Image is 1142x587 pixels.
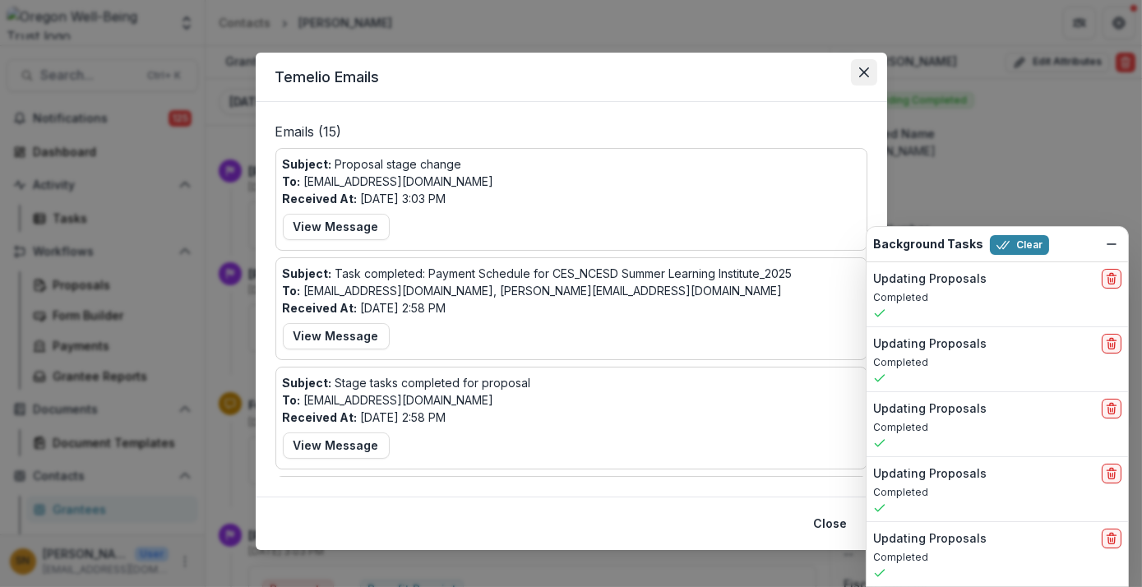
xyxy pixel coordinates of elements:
b: To: [283,393,301,407]
b: Received At: [283,301,358,315]
button: View Message [283,432,390,459]
p: Task completed: Payment Schedule for CES_NCESD Summer Learning Institute_2025 [283,265,793,282]
h2: Updating Proposals [873,532,987,546]
h2: Background Tasks [873,238,983,252]
p: [EMAIL_ADDRESS][DOMAIN_NAME] [283,391,494,409]
p: Completed [873,290,1121,305]
button: delete [1102,464,1121,483]
p: Completed [873,550,1121,565]
header: Temelio Emails [256,53,887,102]
button: delete [1102,529,1121,548]
p: Completed [873,420,1121,435]
p: [EMAIL_ADDRESS][DOMAIN_NAME] [283,173,494,190]
p: Completed [873,485,1121,500]
button: View Message [283,214,390,240]
p: Proposal stage change [283,155,462,173]
b: Subject: [283,157,332,171]
h2: Updating Proposals [873,272,987,286]
p: [DATE] 2:58 PM [283,409,446,426]
b: Subject: [283,266,332,280]
p: [DATE] 3:03 PM [283,190,446,207]
b: Received At: [283,410,358,424]
button: Close [804,511,858,537]
p: [EMAIL_ADDRESS][DOMAIN_NAME], [PERSON_NAME][EMAIL_ADDRESS][DOMAIN_NAME] [283,282,783,299]
button: delete [1102,399,1121,418]
b: Received At: [283,192,358,206]
h2: Updating Proposals [873,402,987,416]
button: Close [851,59,877,86]
button: Dismiss [1102,234,1121,254]
button: Clear [990,235,1049,255]
b: To: [283,174,301,188]
h2: Updating Proposals [873,337,987,351]
p: [DATE] 2:58 PM [283,299,446,317]
button: delete [1102,269,1121,289]
button: View Message [283,323,390,349]
b: To: [283,284,301,298]
p: Stage tasks completed for proposal [283,374,531,391]
button: delete [1102,334,1121,354]
b: Subject: [283,376,332,390]
p: Emails ( 15 ) [275,122,867,148]
p: Completed [873,355,1121,370]
h2: Updating Proposals [873,467,987,481]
